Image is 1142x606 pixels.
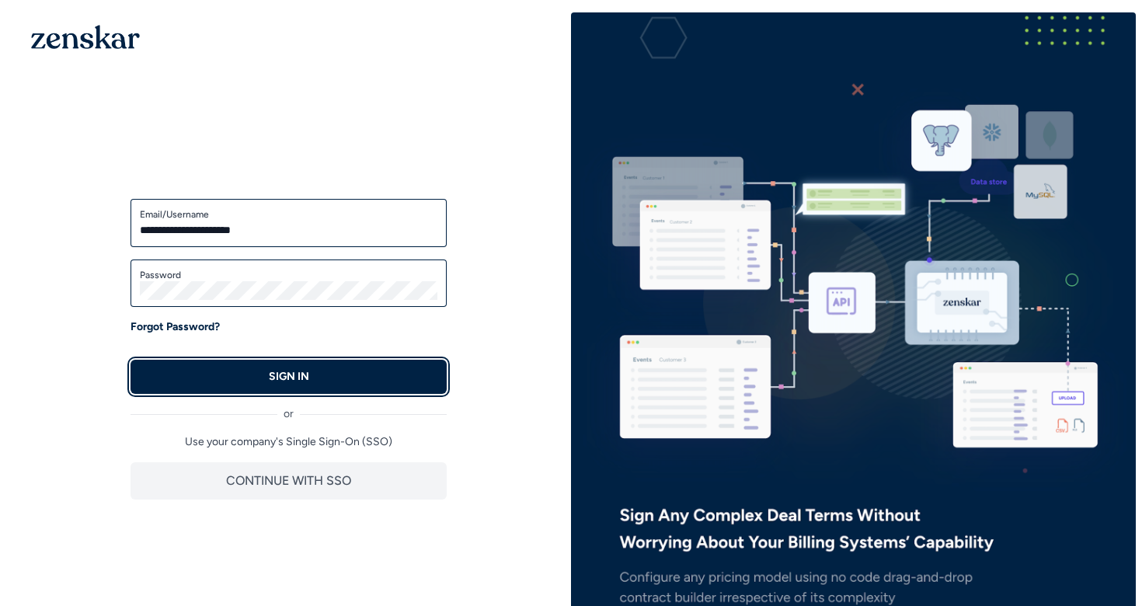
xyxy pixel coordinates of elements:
[131,319,220,335] a: Forgot Password?
[31,25,140,49] img: 1OGAJ2xQqyY4LXKgY66KYq0eOWRCkrZdAb3gUhuVAqdWPZE9SRJmCz+oDMSn4zDLXe31Ii730ItAGKgCKgCCgCikA4Av8PJUP...
[131,462,447,500] button: CONTINUE WITH SSO
[131,360,447,394] button: SIGN IN
[131,434,447,450] p: Use your company's Single Sign-On (SSO)
[131,394,447,422] div: or
[140,208,437,221] label: Email/Username
[140,269,437,281] label: Password
[269,369,309,385] p: SIGN IN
